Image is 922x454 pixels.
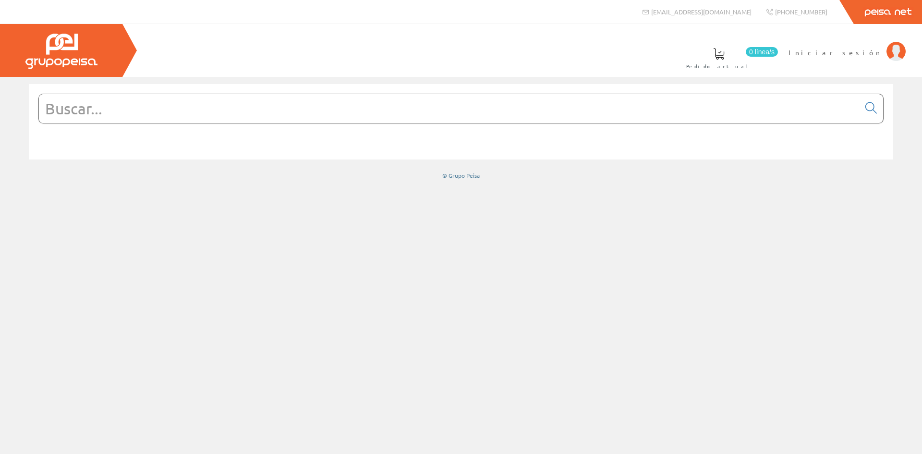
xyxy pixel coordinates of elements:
span: [EMAIL_ADDRESS][DOMAIN_NAME] [651,8,752,16]
span: 0 línea/s [746,47,778,57]
div: © Grupo Peisa [29,172,893,180]
span: Iniciar sesión [789,48,882,57]
span: [PHONE_NUMBER] [775,8,827,16]
input: Buscar... [39,94,860,123]
span: Pedido actual [686,61,752,71]
a: Iniciar sesión [789,40,906,49]
img: Grupo Peisa [25,34,97,69]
